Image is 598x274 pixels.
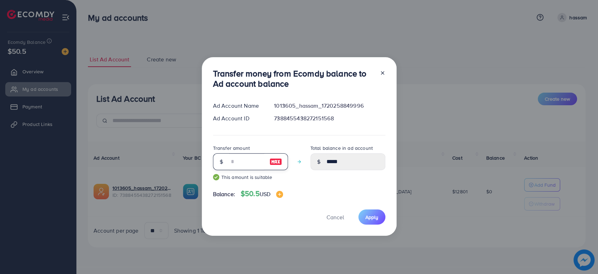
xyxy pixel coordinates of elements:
button: Cancel [318,209,353,225]
h3: Transfer money from Ecomdy balance to Ad account balance [213,68,374,89]
label: Total balance in ad account [310,145,373,152]
div: Ad Account ID [207,114,269,122]
small: This amount is suitable [213,174,288,181]
span: Cancel [327,213,344,221]
button: Apply [358,209,385,225]
img: image [276,191,283,198]
div: 7388455438272151568 [268,114,391,122]
div: Ad Account Name [207,102,269,110]
div: 1013605_hassam_1720258849996 [268,102,391,110]
h4: $50.5 [241,189,283,198]
span: Balance: [213,190,235,198]
span: Apply [365,214,378,221]
img: guide [213,174,219,180]
span: USD [260,190,270,198]
img: image [269,158,282,166]
label: Transfer amount [213,145,250,152]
